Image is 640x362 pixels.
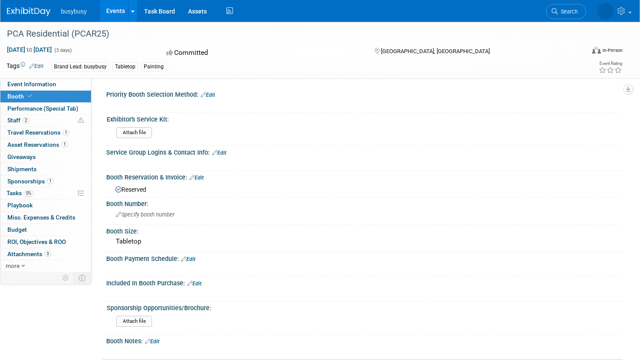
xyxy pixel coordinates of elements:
a: Event Information [0,78,91,90]
span: 1 [47,178,54,184]
div: Booth Notes: [106,335,623,346]
span: (3 days) [54,47,72,53]
span: more [6,262,20,269]
a: Budget [0,224,91,236]
span: Shipments [7,166,37,173]
span: Event Information [7,81,56,88]
span: Attachments [7,250,51,257]
i: Booth reservation complete [28,94,32,98]
span: Search [558,8,578,15]
a: Playbook [0,200,91,211]
a: Shipments [0,163,91,175]
div: Booth Number: [106,197,623,208]
span: Tasks [7,189,34,196]
td: Toggle Event Tabs [74,272,91,284]
div: Service Group Logins & Contact Info: [106,146,623,157]
span: 3 [44,250,51,257]
div: Exhibitor's Service Kit: [107,113,619,124]
span: Misc. Expenses & Credits [7,214,75,221]
a: Edit [212,150,226,156]
span: Potential Scheduling Conflict -- at least one attendee is tagged in another overlapping event. [78,117,84,125]
span: [DATE] [DATE] [7,46,52,54]
img: Format-Inperson.png [592,47,601,54]
span: Asset Reservations [7,141,68,148]
div: Included In Booth Purchase: [106,277,623,288]
a: Edit [187,281,202,287]
span: 1 [61,141,68,148]
div: Booth Reservation & Invoice: [106,171,623,182]
a: Tasks0% [0,187,91,199]
a: Attachments3 [0,248,91,260]
a: Misc. Expenses & Credits [0,212,91,223]
span: Travel Reservations [7,129,69,136]
span: 1 [63,129,69,136]
a: Asset Reservations1 [0,139,91,151]
td: Personalize Event Tab Strip [58,272,74,284]
a: Edit [201,92,215,98]
span: 2 [23,117,29,124]
a: Giveaways [0,151,91,163]
div: Painting [141,62,166,71]
span: 0% [24,190,34,196]
a: Edit [181,256,195,262]
span: Budget [7,226,27,233]
a: more [0,260,91,272]
span: Performance (Special Tab) [7,105,78,112]
a: ROI, Objectives & ROO [0,236,91,248]
div: Reserved [113,183,616,194]
a: Edit [29,63,44,69]
div: Booth Size: [106,225,623,236]
div: Tabletop [113,235,616,248]
span: Giveaways [7,153,36,160]
div: In-Person [602,47,623,54]
a: Staff2 [0,115,91,126]
span: Sponsorships [7,178,54,185]
span: Playbook [7,202,33,209]
span: to [25,46,34,53]
a: Edit [189,175,204,181]
div: Committed [164,45,360,61]
div: PCA Residential (PCAR25) [4,26,570,42]
span: Staff [7,117,29,124]
td: Tags [7,61,44,71]
div: Event Format [531,45,623,58]
a: Performance (Special Tab) [0,103,91,115]
a: Search [546,4,586,19]
span: [GEOGRAPHIC_DATA], [GEOGRAPHIC_DATA] [381,48,490,54]
div: Sponsorship Opportunities/Brochure: [107,301,619,312]
img: Nicole McCabe [597,3,614,20]
span: Booth [7,93,34,100]
img: ExhibitDay [7,7,51,16]
div: Event Rating [599,61,622,66]
span: ROI, Objectives & ROO [7,238,66,245]
div: Brand Lead: busybusy [51,62,109,71]
span: busybusy [61,8,87,15]
div: Priority Booth Selection Method: [106,88,623,99]
a: Sponsorships1 [0,176,91,187]
div: Tabletop [112,62,138,71]
a: Travel Reservations1 [0,127,91,139]
a: Edit [145,338,159,345]
a: Booth [0,91,91,102]
div: Booth Payment Schedule: [106,252,623,264]
span: Specify booth number [116,211,175,218]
